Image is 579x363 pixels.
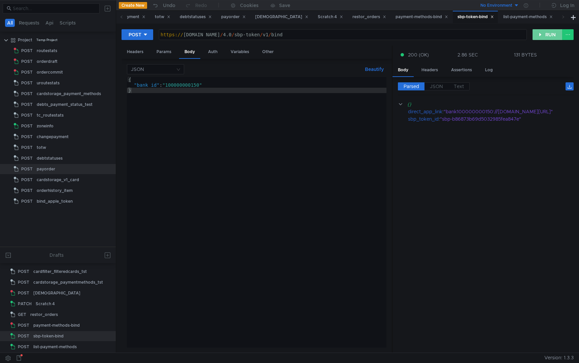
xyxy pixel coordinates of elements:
[457,52,478,58] div: 2.86 SEC
[221,13,246,21] div: payorder
[37,89,101,99] div: cardstorage_payment_methods
[21,67,33,77] span: POST
[129,31,141,38] div: POST
[37,164,55,174] div: payorder
[37,132,69,142] div: changepayment
[21,196,33,206] span: POST
[5,19,15,27] button: All
[225,46,254,58] div: Variables
[37,143,46,153] div: totw
[255,13,308,21] div: [DEMOGRAPHIC_DATA]
[240,1,259,9] div: Cookies
[408,51,429,58] span: 200 (OK)
[122,46,149,58] div: Headers
[446,64,477,76] div: Assertions
[457,13,494,21] div: sbp-token-bind
[147,0,180,10] button: Undo
[13,5,96,12] input: Search...
[407,100,564,108] div: {}
[37,78,60,88] div: uroutestats
[18,267,29,277] span: POST
[43,19,56,27] button: Api
[33,288,80,298] div: [DEMOGRAPHIC_DATA]
[279,3,290,8] div: Save
[430,83,443,89] span: JSON
[560,1,574,9] div: Log In
[37,121,54,131] div: zoneinfo
[416,64,443,76] div: Headers
[21,186,33,196] span: POST
[58,19,78,27] button: Scripts
[18,35,32,45] div: Project
[362,65,386,73] button: Beautify
[480,2,512,9] div: No Environment
[18,331,29,341] span: POST
[18,288,29,298] span: POST
[180,0,212,10] button: Redo
[18,277,29,287] span: POST
[37,56,58,67] div: orderdraft
[440,115,566,123] div: "sbp-b86873b69d5032985fea847e"
[393,64,414,77] div: Body
[257,46,279,58] div: Other
[203,46,223,58] div: Auth
[352,13,386,21] div: restor_orders
[533,29,563,40] button: RUN
[503,13,553,21] div: list-payment-methods
[21,46,33,56] span: POST
[21,175,33,185] span: POST
[195,1,207,9] div: Redo
[21,78,33,88] span: POST
[37,186,73,196] div: orderhistory_item
[37,196,73,206] div: bind_apple_token
[404,83,419,89] span: Parsed
[480,64,498,76] div: Log
[33,320,80,330] div: payment-methods-bind
[21,110,33,120] span: POST
[180,13,212,21] div: debtstatuses
[37,67,63,77] div: ordercommit
[18,320,29,330] span: POST
[151,46,177,58] div: Params
[163,1,175,9] div: Undo
[30,310,58,320] div: restor_orders
[21,89,33,99] span: POST
[21,132,33,142] span: POST
[37,153,63,163] div: debtstatuses
[37,99,93,110] div: debts_payment_status_test
[21,99,33,110] span: POST
[33,267,87,277] div: cardfilter_filteredcards_tst
[408,108,574,115] div: :
[318,13,343,21] div: Scratch 4
[544,353,574,363] span: Version: 1.3.3
[21,153,33,163] span: POST
[179,46,200,59] div: Body
[444,108,566,115] div: "bank100000000150://[DOMAIN_NAME][URL]"
[18,342,29,352] span: POST
[21,56,33,67] span: POST
[36,299,55,309] div: Scratch 4
[396,13,448,21] div: payment-methods-bind
[21,121,33,131] span: POST
[37,110,64,120] div: tc_routestats
[408,115,439,123] div: sbp_token_id
[33,277,103,287] div: cardstorage_paymentmethods_tst
[408,115,574,123] div: :
[408,108,442,115] div: direct_app_link
[119,2,147,9] button: Create New
[17,19,41,27] button: Requests
[33,331,64,341] div: sbp-token-bind
[122,29,153,40] button: POST
[21,143,33,153] span: POST
[155,13,170,21] div: totw
[18,310,26,320] span: GET
[454,83,464,89] span: Text
[37,46,57,56] div: routestats
[18,299,32,309] span: PATCH
[49,251,64,259] div: Drafts
[33,342,77,352] div: list-payment-methods
[37,175,79,185] div: cardstorage_v1_card
[36,35,58,45] div: Temp Project
[21,164,33,174] span: POST
[514,52,537,58] div: 131 BYTES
